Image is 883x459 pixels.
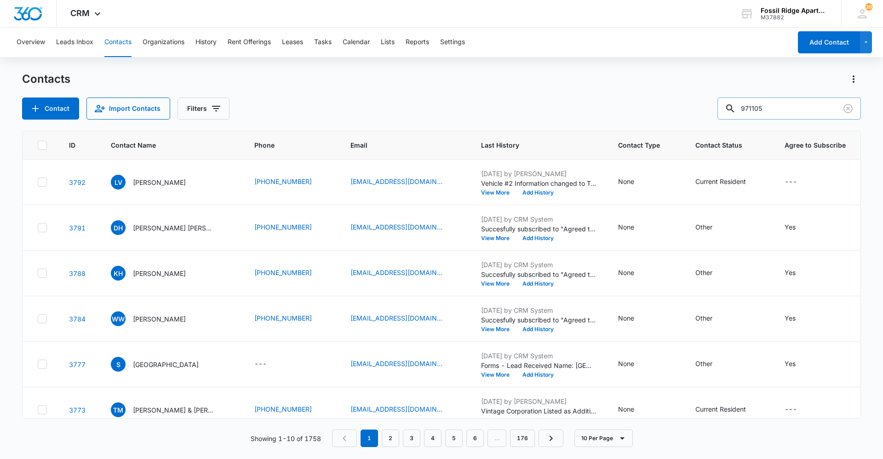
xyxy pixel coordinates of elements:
p: Vintage Corporation Listed as Additional Interest? changed to 431. [481,406,596,416]
div: Yes [785,313,796,323]
span: DH [111,220,126,235]
a: [PHONE_NUMBER] [254,222,312,232]
a: [PHONE_NUMBER] [254,404,312,414]
p: [DATE] by [PERSON_NAME] [481,169,596,178]
button: View More [481,281,516,287]
button: 10 Per Page [574,430,633,447]
button: View More [481,235,516,241]
a: Page 4 [424,430,441,447]
span: Agree to Subscribe [785,140,846,150]
p: Succesfully subscribed to "Agreed to Subscribe". [481,270,596,279]
div: Yes [785,268,796,277]
p: [PERSON_NAME] [133,314,186,324]
div: Contact Name - Thianny Maldonado & Steven Acero - Select to Edit Field [111,402,232,417]
div: Contact Type - None - Select to Edit Field [618,313,651,324]
button: Organizations [143,28,184,57]
div: account id [761,14,828,21]
a: Page 2 [382,430,399,447]
div: Contact Status - Current Resident - Select to Edit Field [695,177,763,188]
span: ID [69,140,75,150]
div: Phone - 9832085145 - Select to Edit Field [254,404,328,415]
div: --- [785,404,797,415]
button: History [195,28,217,57]
button: Leases [282,28,303,57]
a: Page 3 [403,430,420,447]
p: [PERSON_NAME] [133,269,186,278]
div: Email - Davidhr09@icloud.com - Select to Edit Field [350,222,459,233]
div: Contact Name - Sydney - Select to Edit Field [111,357,215,372]
p: [GEOGRAPHIC_DATA] [133,360,199,369]
div: Email - villatoroluizz@gmail.com - Select to Edit Field [350,177,459,188]
input: Search Contacts [717,98,861,120]
p: [DATE] by CRM System [481,305,596,315]
div: Contact Status - Other - Select to Edit Field [695,268,729,279]
a: Next Page [539,430,563,447]
button: Settings [440,28,465,57]
p: Succesfully subscribed to "Agreed to Subscribe". [481,315,596,325]
div: None [618,404,634,414]
p: Succesfully subscribed to "Agreed to Subscribe". [481,224,596,234]
div: Contact Name - William Wyatt - Select to Edit Field [111,311,202,326]
button: Leads Inbox [56,28,93,57]
div: Agree to Subscribe - - Select to Edit Field [785,177,814,188]
span: 39 [865,3,872,11]
a: Page 6 [466,430,484,447]
button: Add Contact [22,98,79,120]
a: Navigate to contact details page for Thianny Maldonado & Steven Acero [69,406,86,414]
a: [EMAIL_ADDRESS][DOMAIN_NAME] [350,268,442,277]
div: Other [695,268,712,277]
h1: Contacts [22,72,70,86]
div: notifications count [865,3,872,11]
button: Clear [841,101,855,116]
span: LV [111,175,126,189]
p: [PERSON_NAME] [PERSON_NAME] [133,223,216,233]
div: Email - syd42401@aol.com - Select to Edit Field [350,359,459,370]
div: Contact Name - Luis Villatoro - Select to Edit Field [111,175,202,189]
div: Contact Status - Current Resident - Select to Edit Field [695,404,763,415]
a: [EMAIL_ADDRESS][DOMAIN_NAME] [350,359,442,368]
div: None [618,359,634,368]
div: None [618,177,634,186]
div: Contact Type - None - Select to Edit Field [618,177,651,188]
button: View More [481,190,516,195]
span: Email [350,140,446,150]
a: Navigate to contact details page for William Wyatt [69,315,86,323]
button: Add History [516,235,560,241]
a: Page 5 [445,430,463,447]
button: Add Contact [798,31,860,53]
a: [PHONE_NUMBER] [254,313,312,323]
div: Other [695,313,712,323]
p: Vehicle #2 Information changed to Toyota-4Runner BPM0539. [481,178,596,188]
button: Add History [516,190,560,195]
span: KH [111,266,126,281]
button: Lists [381,28,395,57]
div: Yes [785,359,796,368]
span: WW [111,311,126,326]
button: Add History [516,418,560,423]
button: Tasks [314,28,332,57]
p: Showing 1-10 of 1758 [251,434,321,443]
div: --- [254,359,267,370]
a: [EMAIL_ADDRESS][DOMAIN_NAME] [350,313,442,323]
a: [PHONE_NUMBER] [254,268,312,277]
div: Current Resident [695,404,746,414]
button: Actions [846,72,861,86]
span: Last History [481,140,583,150]
button: Overview [17,28,45,57]
em: 1 [361,430,378,447]
button: Rent Offerings [228,28,271,57]
div: Contact Type - None - Select to Edit Field [618,404,651,415]
div: Other [695,222,712,232]
a: Page 176 [510,430,535,447]
a: [PHONE_NUMBER] [254,177,312,186]
button: Contacts [104,28,132,57]
p: [PERSON_NAME] [133,178,186,187]
span: Contact Type [618,140,660,150]
div: Contact Type - None - Select to Edit Field [618,359,651,370]
div: Agree to Subscribe - Yes - Select to Edit Field [785,222,812,233]
span: S [111,357,126,372]
span: TM [111,402,126,417]
div: Contact Type - None - Select to Edit Field [618,268,651,279]
div: --- [785,177,797,188]
div: Contact Status - Other - Select to Edit Field [695,359,729,370]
